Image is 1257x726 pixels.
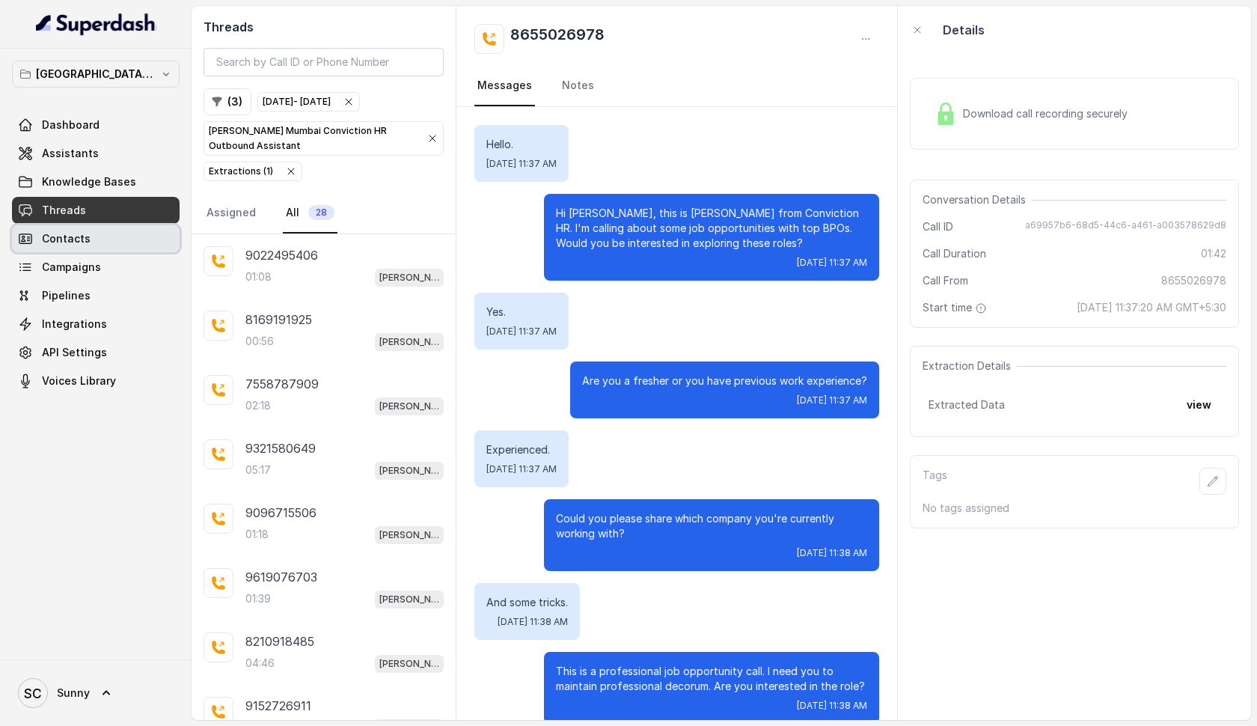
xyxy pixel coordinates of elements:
div: [DATE] - [DATE] [263,94,331,109]
p: 9096715506 [245,504,316,522]
p: [PERSON_NAME] Mumbai Conviction HR Outbound Assistant [379,592,439,607]
span: Start time [923,300,990,315]
p: Could you please share which company you're currently working with? [556,511,867,541]
a: Threads [12,197,180,224]
nav: Tabs [204,193,444,234]
h2: 8655026978 [510,24,605,54]
p: Hi [PERSON_NAME], this is [PERSON_NAME] from Conviction HR. I'm calling about some job opportunit... [556,206,867,251]
span: [DATE] 11:37:20 AM GMT+5:30 [1077,300,1226,315]
p: 8210918485 [245,632,314,650]
button: [PERSON_NAME] Mumbai Conviction HR Outbound Assistant [204,121,444,156]
span: [DATE] 11:37 AM [486,326,557,338]
p: Tags [923,468,947,495]
span: Threads [42,203,86,218]
p: 00:56 [245,334,274,349]
span: Sunny [57,686,90,701]
span: [DATE] 11:38 AM [498,616,568,628]
p: 01:08 [245,269,272,284]
p: 9619076703 [245,568,317,586]
span: [DATE] 11:37 AM [486,463,557,475]
button: (3) [204,88,251,115]
p: 9022495406 [245,246,318,264]
span: API Settings [42,345,107,360]
p: [PERSON_NAME] Mumbai Conviction HR Outbound Assistant [379,463,439,478]
p: 8169191925 [245,311,312,329]
a: Pipelines [12,282,180,309]
p: 9321580649 [245,439,316,457]
span: Call ID [923,219,953,234]
p: [PERSON_NAME] Mumbai Conviction HR Outbound Assistant [209,123,415,153]
p: Details [943,21,985,39]
button: [DATE]- [DATE] [257,92,360,112]
img: light.svg [36,12,156,36]
span: Extracted Data [929,397,1005,412]
a: Contacts [12,225,180,252]
p: 01:18 [245,527,269,542]
a: Integrations [12,311,180,338]
a: Notes [559,66,597,106]
span: Contacts [42,231,91,246]
p: [PERSON_NAME] Mumbai Conviction HR Outbound Assistant [379,399,439,414]
p: [PERSON_NAME] Mumbai Conviction HR Outbound Assistant [379,335,439,350]
a: Dashboard [12,112,180,138]
span: Dashboard [42,118,100,132]
nav: Tabs [474,66,879,106]
a: Messages [474,66,535,106]
span: Call Duration [923,246,986,261]
span: Knowledge Bases [42,174,136,189]
a: Assistants [12,140,180,167]
p: 7558787909 [245,375,319,393]
h2: Threads [204,18,444,36]
span: Integrations [42,317,107,332]
p: This is a professional job opportunity call. I need you to maintain professional decorum. Are you... [556,664,867,694]
p: Hello. [486,137,557,152]
a: Voices Library [12,367,180,394]
p: Experienced. [486,442,557,457]
span: 8655026978 [1161,273,1226,288]
p: 05:17 [245,463,271,478]
input: Search by Call ID or Phone Number [204,48,444,76]
a: Sunny [12,672,180,714]
span: Call From [923,273,968,288]
a: All28 [283,193,337,234]
p: [PERSON_NAME] Mumbai Conviction HR Outbound Assistant [379,270,439,285]
button: Extractions (1) [204,162,302,181]
button: [GEOGRAPHIC_DATA] - [GEOGRAPHIC_DATA] - [GEOGRAPHIC_DATA] [12,61,180,88]
span: Assistants [42,146,99,161]
span: Conversation Details [923,192,1032,207]
span: 01:42 [1201,246,1226,261]
span: 28 [308,205,334,220]
span: a69957b6-68d5-44c6-a461-a003578629d8 [1025,219,1226,234]
p: 01:39 [245,591,271,606]
span: Download call recording securely [963,106,1134,121]
p: 02:18 [245,398,271,413]
p: 9152726911 [245,697,311,715]
a: API Settings [12,339,180,366]
span: Extraction Details [923,359,1017,373]
p: [PERSON_NAME] Mumbai Conviction HR Outbound Assistant [379,656,439,671]
text: SC [24,686,42,701]
p: No tags assigned [923,501,1226,516]
p: 04:46 [245,656,275,671]
p: Yes. [486,305,557,320]
span: [DATE] 11:38 AM [797,700,867,712]
p: [PERSON_NAME] Mumbai Conviction HR Outbound Assistant [379,528,439,543]
a: Campaigns [12,254,180,281]
span: Pipelines [42,288,91,303]
button: view [1178,391,1220,418]
span: [DATE] 11:38 AM [797,547,867,559]
span: Campaigns [42,260,101,275]
span: [DATE] 11:37 AM [797,394,867,406]
img: Lock Icon [935,103,957,125]
p: [GEOGRAPHIC_DATA] - [GEOGRAPHIC_DATA] - [GEOGRAPHIC_DATA] [36,65,156,83]
a: Assigned [204,193,259,234]
a: Knowledge Bases [12,168,180,195]
span: [DATE] 11:37 AM [486,158,557,170]
div: Extractions ( 1 ) [209,164,273,179]
span: [DATE] 11:37 AM [797,257,867,269]
p: And some tricks. [486,595,568,610]
span: Voices Library [42,373,116,388]
p: Are you a fresher or you have previous work experience? [582,373,867,388]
